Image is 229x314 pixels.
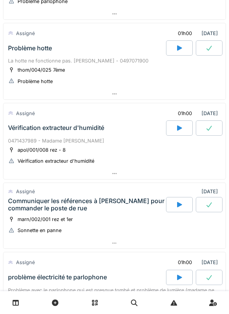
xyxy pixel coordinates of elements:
[178,110,192,117] div: 01h00
[171,255,221,269] div: [DATE]
[18,216,73,223] div: marn/002/001 rez et 1er
[8,57,221,64] div: La hotte ne fonctionne pas. [PERSON_NAME] - 0497071900
[8,45,52,52] div: Problème hotte
[171,106,221,120] div: [DATE]
[8,124,104,131] div: Vérification extracteur d'humidité
[178,259,192,266] div: 01h00
[8,137,221,144] div: 0471437989 - Madame [PERSON_NAME]
[18,146,66,154] div: apol/001/008 rez - 8
[18,227,61,234] div: Sonnette en panne
[202,188,221,195] div: [DATE]
[8,287,221,301] div: Problème avec le parlophone qui est presque tombé et problème de lumière (madame ne parle pas bie...
[16,188,35,195] div: Assigné
[16,30,35,37] div: Assigné
[178,30,192,37] div: 01h00
[171,26,221,40] div: [DATE]
[8,274,107,281] div: problème électricité te parlophone
[16,259,35,266] div: Assigné
[18,157,94,165] div: Vérification extracteur d'humidité
[18,66,65,74] div: thom/004/025 7ème
[16,110,35,117] div: Assigné
[18,78,53,85] div: Problème hotte
[8,197,164,212] div: Communiquer les références à [PERSON_NAME] pour commander le poste de rue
